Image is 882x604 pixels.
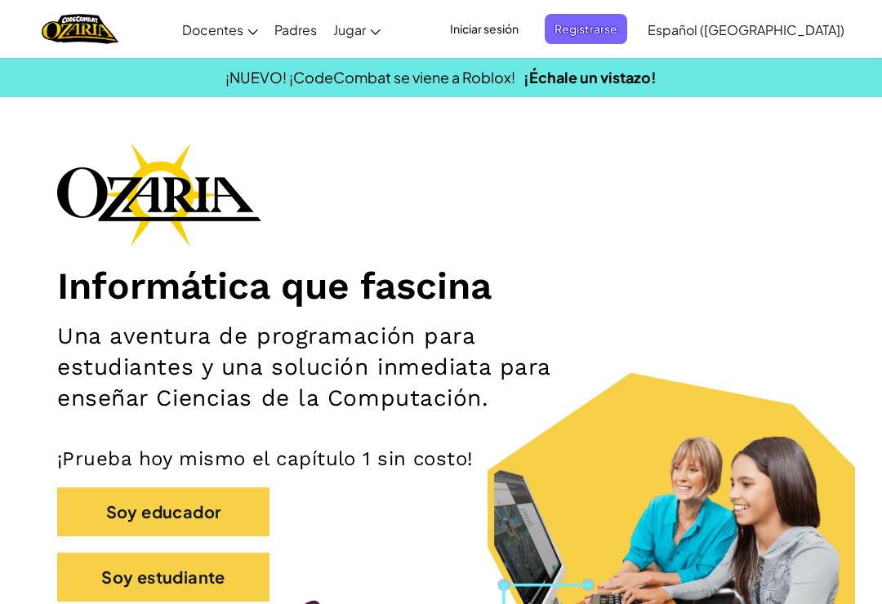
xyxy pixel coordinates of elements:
[523,68,657,87] a: ¡Échale un vistazo!
[42,12,118,46] a: Ozaria by CodeCombat logo
[333,21,366,38] span: Jugar
[57,487,269,536] button: Soy educador
[57,263,825,309] h1: Informática que fascina
[57,446,825,471] p: ¡Prueba hoy mismo el capítulo 1 sin costo!
[182,21,243,38] span: Docentes
[639,7,853,51] a: Español ([GEOGRAPHIC_DATA])
[57,142,261,246] img: Ozaria branding logo
[57,553,269,602] button: Soy estudiante
[648,21,844,38] span: Español ([GEOGRAPHIC_DATA])
[440,14,528,44] button: Iniciar sesión
[42,12,118,46] img: Home
[225,68,515,87] span: ¡NUEVO! ¡CodeCombat se viene a Roblox!
[266,7,325,51] a: Padres
[325,7,389,51] a: Jugar
[174,7,266,51] a: Docentes
[545,14,627,44] button: Registrarse
[57,321,572,414] h2: Una aventura de programación para estudiantes y una solución inmediata para enseñar Ciencias de l...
